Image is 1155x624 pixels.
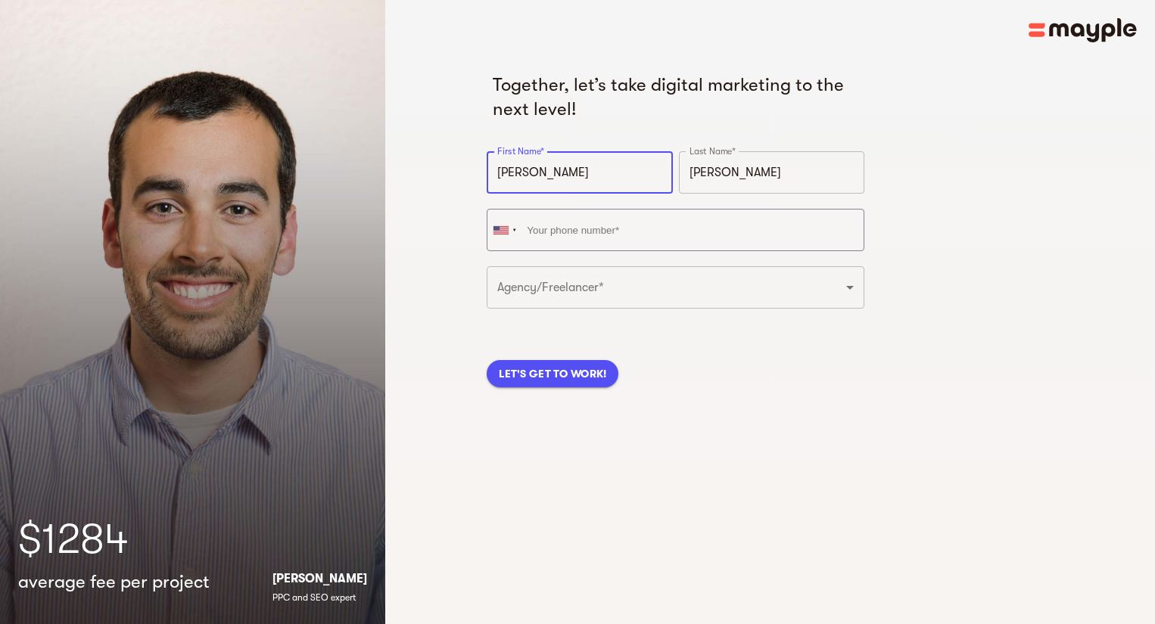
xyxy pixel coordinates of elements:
[1029,18,1137,42] img: Main logo
[487,360,618,387] button: LET'S GET TO WORK!
[272,570,367,588] p: [PERSON_NAME]
[499,365,606,383] span: LET'S GET TO WORK!
[679,151,864,194] input: Last Name*
[487,209,864,251] input: Your phone number*
[18,509,367,570] h1: $1284
[272,592,356,603] span: PPC and SEO expert
[18,570,210,594] h5: average fee per project
[487,151,672,194] input: First Name*
[493,73,858,121] h5: Together, let’s take digital marketing to the next level!
[487,210,522,250] div: United States: +1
